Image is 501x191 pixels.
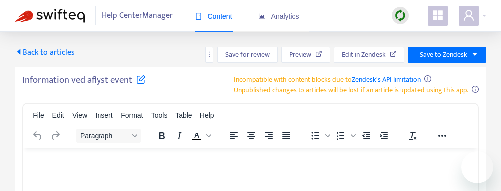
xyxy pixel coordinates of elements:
[307,129,332,143] div: Bullet list
[76,129,141,143] button: Block Paragraph
[121,111,143,119] span: Format
[243,129,260,143] button: Align center
[234,74,421,85] span: Incompatible with content blocks due to
[29,129,46,143] button: Undo
[463,9,475,21] span: user
[404,129,421,143] button: Clear formatting
[281,47,330,63] button: Preview
[332,129,357,143] div: Numbered list
[352,74,421,85] a: Zendesk's API limitation
[434,129,451,143] button: Reveal or hide additional toolbar items
[424,75,431,82] span: info-circle
[278,129,295,143] button: Justify
[33,111,44,119] span: File
[15,9,85,23] img: Swifteq
[334,47,404,63] button: Edit in Zendesk
[151,111,168,119] span: Tools
[96,111,113,119] span: Insert
[289,49,311,60] span: Preview
[217,47,278,63] button: Save for review
[195,13,202,20] span: book
[80,132,129,140] span: Paragraph
[72,111,87,119] span: View
[102,6,173,25] span: Help Center Manager
[471,51,478,58] span: caret-down
[342,49,386,60] span: Edit in Zendesk
[171,129,188,143] button: Italic
[225,49,270,60] span: Save for review
[358,129,375,143] button: Decrease indent
[47,129,64,143] button: Redo
[153,129,170,143] button: Bold
[432,9,444,21] span: appstore
[200,111,214,119] span: Help
[15,48,23,56] span: caret-left
[260,129,277,143] button: Align right
[195,12,232,20] span: Content
[22,74,146,92] h5: Information ved aflyst event
[234,84,468,96] span: Unpublished changes to articles will be lost if an article is updated using this app.
[394,9,406,22] img: sync.dc5367851b00ba804db3.png
[472,86,479,93] span: info-circle
[15,46,75,59] span: Back to articles
[461,151,493,183] iframe: Knap til at åbne messaging-vindue
[188,129,213,143] div: Text color Black
[52,111,64,119] span: Edit
[258,12,299,20] span: Analytics
[408,47,486,63] button: Save to Zendeskcaret-down
[205,47,213,63] button: more
[258,13,265,20] span: area-chart
[375,129,392,143] button: Increase indent
[175,111,192,119] span: Table
[206,51,213,58] span: more
[420,49,467,60] span: Save to Zendesk
[225,129,242,143] button: Align left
